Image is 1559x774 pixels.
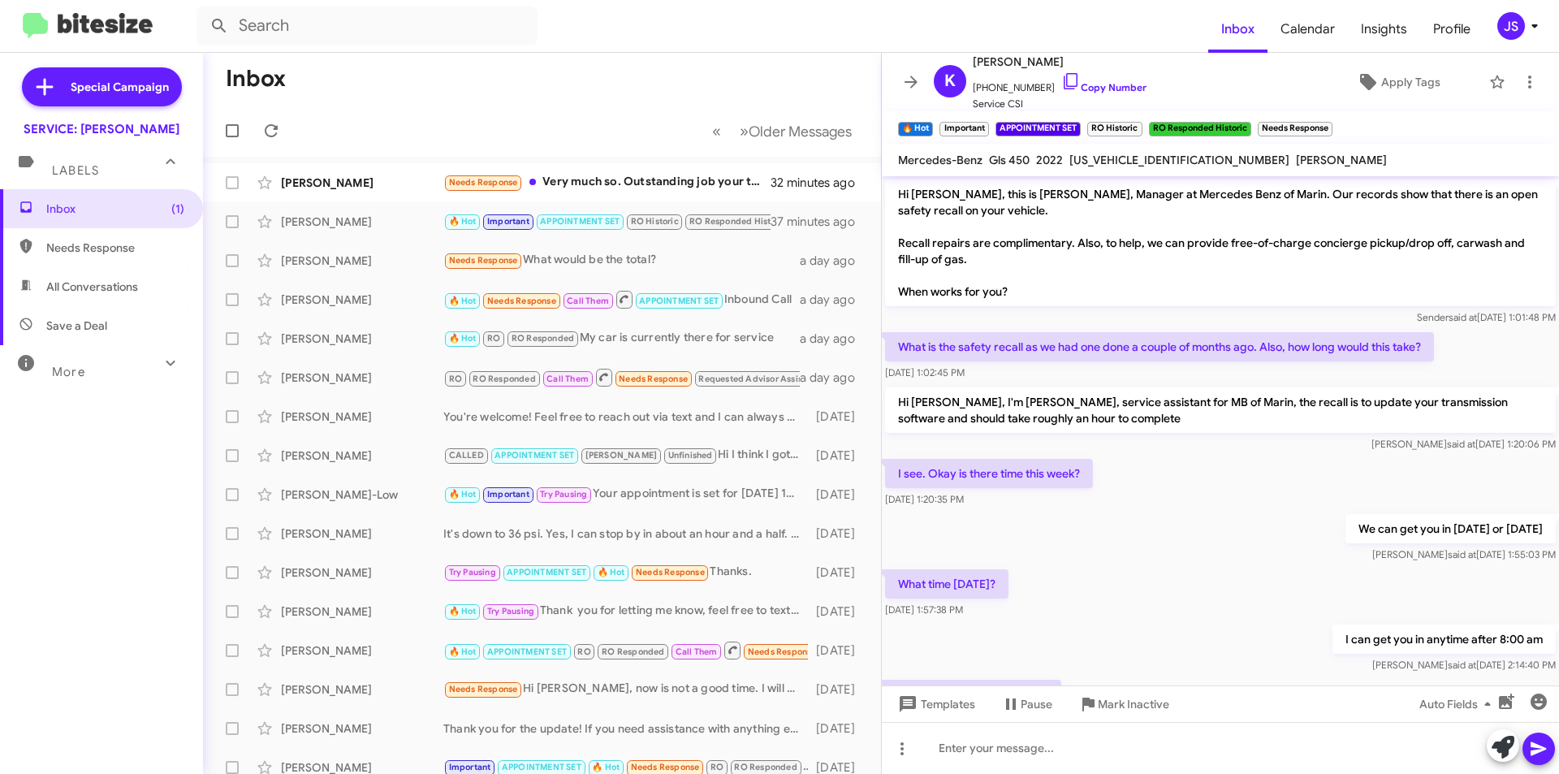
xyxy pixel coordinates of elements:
[1149,122,1251,136] small: RO Responded Historic
[46,240,184,256] span: Needs Response
[281,525,443,542] div: [PERSON_NAME]
[487,489,529,499] span: Important
[443,640,808,660] div: Inbound Call
[196,6,538,45] input: Search
[1419,690,1497,719] span: Auto Fields
[882,690,988,719] button: Templates
[800,292,868,308] div: a day ago
[567,296,609,306] span: Call Them
[1332,625,1556,654] p: I can get you in anytime after 8:00 am
[636,567,705,577] span: Needs Response
[944,68,956,94] span: K
[668,450,713,461] span: Unfinished
[449,684,518,694] span: Needs Response
[1372,659,1556,671] span: [PERSON_NAME] [DATE] 2:14:40 PM
[443,446,808,465] div: Hi I think I got prepaid maintenance when I purchased my car
[1208,6,1267,53] span: Inbox
[885,366,965,378] span: [DATE] 1:02:45 PM
[443,563,808,582] div: Thanks.
[973,52,1147,71] span: [PERSON_NAME]
[710,762,723,772] span: RO
[619,374,688,384] span: Needs Response
[1497,12,1525,40] div: JS
[46,279,138,295] span: All Conversations
[898,153,982,167] span: Mercedes-Benz
[281,409,443,425] div: [PERSON_NAME]
[1036,153,1063,167] span: 2022
[449,489,477,499] span: 🔥 Hot
[443,329,800,348] div: My car is currently there for service
[546,374,589,384] span: Call Them
[52,163,99,178] span: Labels
[443,680,808,698] div: Hi [PERSON_NAME], now is not a good time. I will call you when I'm ready to bring my car in. Than...
[281,370,443,386] div: [PERSON_NAME]
[487,646,567,657] span: APPOINTMENT SET
[1061,81,1147,93] a: Copy Number
[1098,690,1169,719] span: Mark Inactive
[995,122,1081,136] small: APPOINTMENT SET
[443,289,800,309] div: Inbound Call
[443,485,808,504] div: Your appointment is set for [DATE] 10:00 AM with a loaner vehicle. We will see you then !
[443,409,808,425] div: You're welcome! Feel free to reach out via text and I can always make an appointment for you.
[676,646,718,657] span: Call Them
[689,216,787,227] span: RO Responded Historic
[281,720,443,737] div: [PERSON_NAME]
[585,450,658,461] span: [PERSON_NAME]
[449,450,484,461] span: CALLED
[808,642,868,659] div: [DATE]
[808,720,868,737] div: [DATE]
[449,255,518,266] span: Needs Response
[443,173,771,192] div: Very much so. Outstanding job your team has done! Nic is such a pleasure to deal with! Please tha...
[1449,311,1477,323] span: said at
[24,121,179,137] div: SERVICE: [PERSON_NAME]
[885,387,1556,433] p: Hi [PERSON_NAME], I'm [PERSON_NAME], service assistant for MB of Marin, the recall is to update y...
[226,66,286,92] h1: Inbox
[895,690,975,719] span: Templates
[281,486,443,503] div: [PERSON_NAME]-Low
[577,646,590,657] span: RO
[1267,6,1348,53] a: Calendar
[46,318,107,334] span: Save a Deal
[730,115,862,148] button: Next
[487,606,534,616] span: Try Pausing
[885,459,1093,488] p: I see. Okay is there time this week?
[281,331,443,347] div: [PERSON_NAME]
[703,115,862,148] nav: Page navigation example
[171,201,184,217] span: (1)
[443,251,800,270] div: What would be the total?
[1087,122,1142,136] small: RO Historic
[734,762,797,772] span: RO Responded
[281,253,443,269] div: [PERSON_NAME]
[1348,6,1420,53] a: Insights
[52,365,85,379] span: More
[771,214,868,230] div: 37 minutes ago
[702,115,731,148] button: Previous
[1417,311,1556,323] span: Sender [DATE] 1:01:48 PM
[281,175,443,191] div: [PERSON_NAME]
[1065,690,1182,719] button: Mark Inactive
[540,216,620,227] span: APPOINTMENT SET
[698,374,805,384] span: Requested Advisor Assist
[748,646,817,657] span: Needs Response
[1345,514,1556,543] p: We can get you in [DATE] or [DATE]
[449,216,477,227] span: 🔥 Hot
[507,567,586,577] span: APPOINTMENT SET
[443,602,808,620] div: Thank you for letting me know, feel free to text me on here when you are ready.
[1420,6,1483,53] a: Profile
[443,720,808,737] div: Thank you for the update! If you need assistance with anything else or have questions in the futu...
[1069,153,1289,167] span: [US_VEHICLE_IDENTIFICATION_NUMBER]
[808,448,868,464] div: [DATE]
[443,367,800,387] div: Inbound Call
[1258,122,1332,136] small: Needs Response
[1448,659,1476,671] span: said at
[449,762,491,772] span: Important
[1447,438,1475,450] span: said at
[1021,690,1052,719] span: Pause
[1448,548,1476,560] span: said at
[885,603,963,616] span: [DATE] 1:57:38 PM
[885,680,1061,709] p: Can I come and wait at 8:20?
[973,96,1147,112] span: Service CSI
[885,493,964,505] span: [DATE] 1:20:35 PM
